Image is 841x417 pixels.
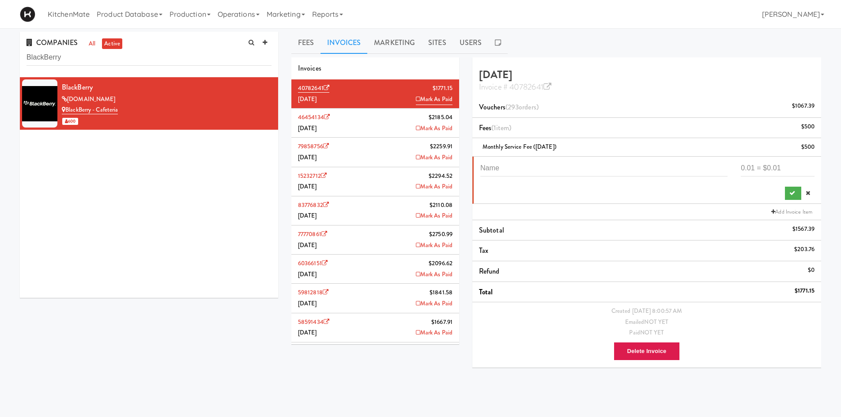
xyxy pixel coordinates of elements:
[62,105,118,114] a: BlackBerry - Cafeteria
[298,63,321,73] span: Invoices
[430,141,453,152] span: $2259.91
[741,160,815,177] input: 0.01 = $0.01
[367,32,422,54] a: Marketing
[479,287,493,297] span: Total
[429,258,453,269] span: $2096.62
[416,269,453,280] a: Mark As Paid
[479,266,500,276] span: Refund
[291,255,459,284] li: 60366151$2096.62[DATE]Mark As Paid
[416,240,453,251] a: Mark As Paid
[808,265,815,276] div: $0
[801,121,815,132] div: $500
[433,83,453,94] span: $1771.15
[298,318,329,326] a: 58591434
[26,38,78,48] span: COMPANIES
[479,81,551,93] a: Invoice # 40782641
[505,102,539,112] span: (293 )
[291,79,459,109] li: 40782641$1771.15[DATE]Mark As Paid
[430,200,453,211] span: $2110.08
[291,32,321,54] a: Fees
[479,245,488,255] span: Tax
[291,196,459,225] li: 83776832$2110.08[DATE]Mark As Paid
[453,32,489,54] a: Users
[298,142,329,150] a: 79858756
[416,94,453,105] a: Mark As Paid
[62,81,272,94] div: BlackBerry
[298,201,329,209] a: 83776832
[479,327,815,338] div: Paid
[416,181,453,192] a: Mark As Paid
[479,317,815,328] div: Emailed
[422,32,453,54] a: Sites
[298,153,317,162] span: [DATE]
[480,160,728,177] input: Name
[298,328,317,337] span: [DATE]
[298,259,328,267] a: 60366151
[801,142,815,153] div: $500
[483,143,557,151] span: Monthly Service Fee ([DATE])
[87,38,98,49] a: all
[102,38,122,49] a: active
[416,152,453,163] a: Mark As Paid
[291,342,459,372] li: 11860864$2069.43[DATE]Mark As Paid
[479,306,815,317] div: Created [DATE] 8:00:57 AM
[20,77,278,130] li: BlackBerry[DOMAIN_NAME]BlackBerry - Cafeteria 600
[298,172,327,180] a: 15232712
[416,327,453,338] a: Mark As Paid
[291,313,459,342] li: 58591434$1667.91[DATE]Mark As Paid
[298,124,317,132] span: [DATE]
[794,244,815,255] div: $203.76
[429,229,453,240] span: $2750.99
[429,112,453,123] span: $2185.04
[26,49,272,66] input: Search company
[291,138,459,167] li: 79858756$2259.91[DATE]Mark As Paid
[298,230,327,238] a: 77770861
[429,171,453,182] span: $2294.52
[431,317,453,328] span: $1667.91
[479,123,511,133] span: Fees
[291,167,459,196] li: 15232712$2294.52[DATE]Mark As Paid
[298,95,317,103] span: [DATE]
[298,241,317,249] span: [DATE]
[62,94,272,105] div: [DOMAIN_NAME]
[291,284,459,313] li: 59812818$1841.58[DATE]Mark As Paid
[321,32,367,54] a: Invoices
[491,123,511,133] span: (1 )
[298,211,317,220] span: [DATE]
[479,102,539,112] span: Vouchers
[496,123,509,133] ng-pluralize: item
[640,328,664,337] span: NOT YET
[298,84,329,93] a: 40782641
[614,342,680,361] button: Delete Invoice
[430,287,453,298] span: $1841.58
[298,299,317,308] span: [DATE]
[298,270,317,278] span: [DATE]
[298,182,317,191] span: [DATE]
[792,224,815,235] div: $1567.39
[479,69,815,92] h4: [DATE]
[20,7,35,22] img: Micromart
[291,109,459,138] li: 46454134$2185.04[DATE]Mark As Paid
[472,138,821,157] li: Monthly Service Fee ([DATE])$500
[769,207,815,216] a: Add Invoice Item
[792,101,815,112] div: $1067.39
[291,225,459,255] li: 77770861$2750.99[DATE]Mark As Paid
[795,286,815,297] div: $1771.15
[416,210,453,222] a: Mark As Paid
[298,113,330,121] a: 46454134
[479,225,504,235] span: Subtotal
[62,118,78,125] span: 600
[416,123,453,134] a: Mark As Paid
[298,288,328,297] a: 59812818
[416,298,453,309] a: Mark As Paid
[519,102,536,112] ng-pluralize: orders
[644,318,668,326] span: NOT YET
